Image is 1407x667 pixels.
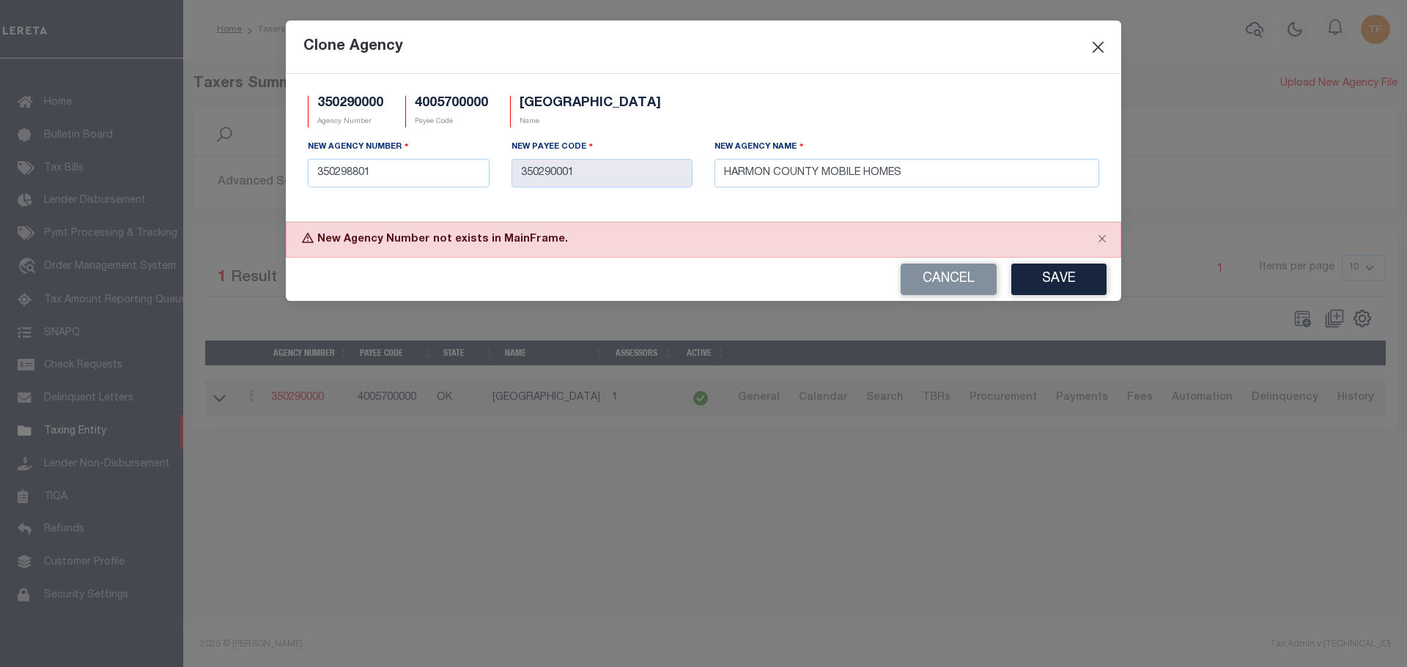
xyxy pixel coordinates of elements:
[286,222,1121,258] div: New Agency Number not exists in MainFrame.
[520,96,661,112] h5: [GEOGRAPHIC_DATA]
[512,140,594,154] label: New Payee Code
[317,116,383,127] p: Agency Number
[520,116,661,127] p: Name
[714,140,804,154] label: New Agency Name
[1011,264,1107,295] button: Save
[308,140,409,154] label: New Agency Number
[415,116,488,127] p: Payee Code
[415,96,488,112] h5: 4005700000
[317,96,383,112] h5: 350290000
[1084,223,1120,255] button: Close
[901,264,997,295] button: Cancel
